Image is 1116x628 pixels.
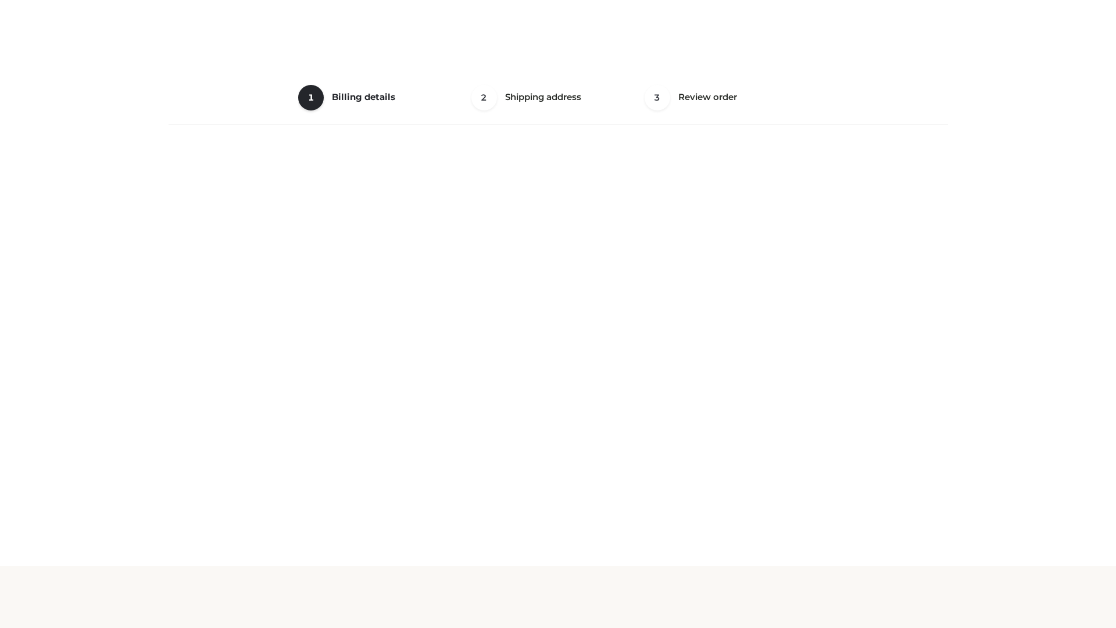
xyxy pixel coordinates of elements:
span: Shipping address [505,91,581,102]
span: 1 [298,85,324,110]
span: 3 [645,85,670,110]
span: Review order [678,91,737,102]
span: 2 [471,85,497,110]
span: Billing details [332,91,395,102]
